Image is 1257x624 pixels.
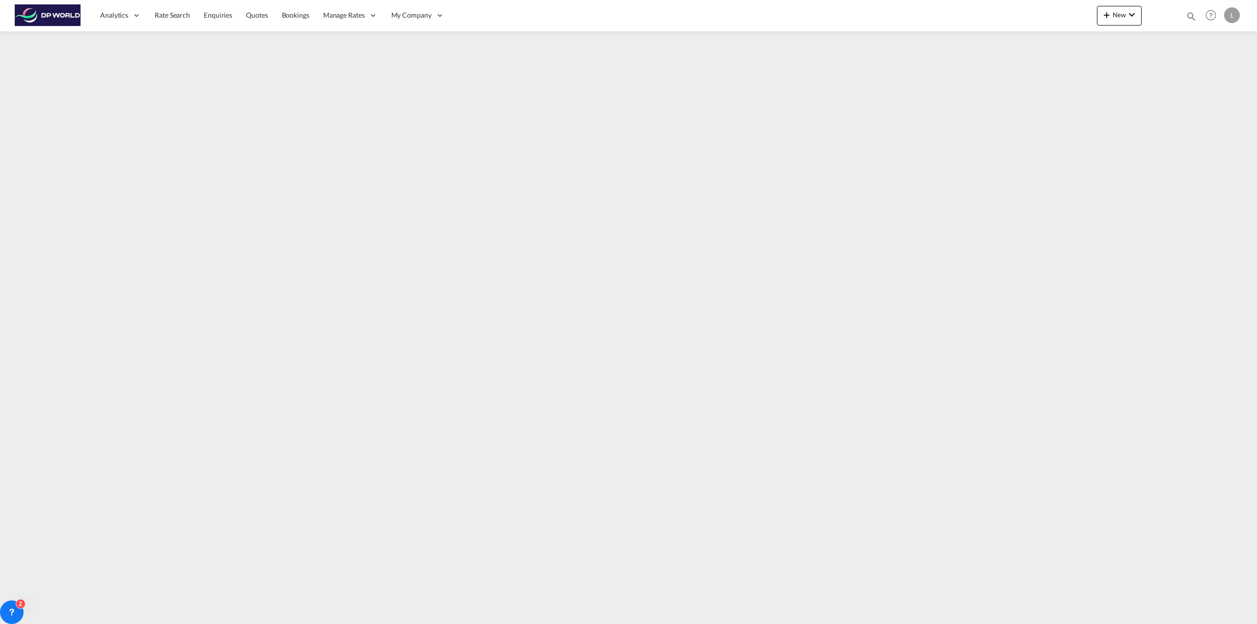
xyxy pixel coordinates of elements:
[1224,7,1240,23] div: L
[1186,11,1197,22] md-icon: icon-magnify
[391,10,432,20] span: My Company
[1202,7,1219,24] span: Help
[204,11,232,19] span: Enquiries
[323,10,365,20] span: Manage Rates
[1186,11,1197,26] div: icon-magnify
[1202,7,1224,25] div: Help
[155,11,190,19] span: Rate Search
[15,4,81,27] img: c08ca190194411f088ed0f3ba295208c.png
[246,11,268,19] span: Quotes
[100,10,128,20] span: Analytics
[1101,11,1138,19] span: New
[1097,6,1142,26] button: icon-plus 400-fgNewicon-chevron-down
[1101,9,1113,21] md-icon: icon-plus 400-fg
[1126,9,1138,21] md-icon: icon-chevron-down
[282,11,309,19] span: Bookings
